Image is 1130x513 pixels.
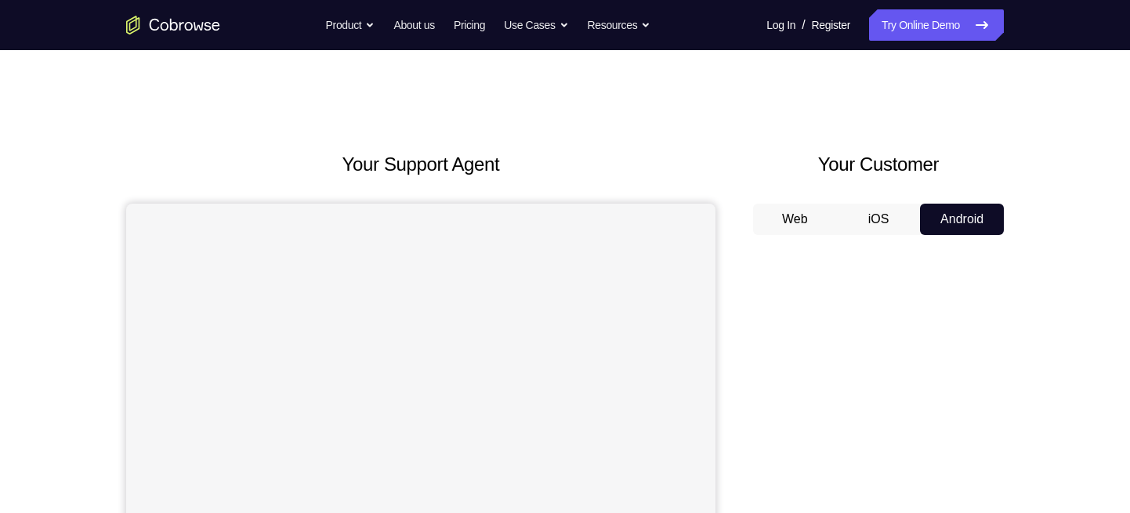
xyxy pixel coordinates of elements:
[393,9,434,41] a: About us
[504,9,568,41] button: Use Cases
[126,150,715,179] h2: Your Support Agent
[326,9,375,41] button: Product
[454,9,485,41] a: Pricing
[753,150,1004,179] h2: Your Customer
[766,9,795,41] a: Log In
[802,16,805,34] span: /
[920,204,1004,235] button: Android
[812,9,850,41] a: Register
[869,9,1004,41] a: Try Online Demo
[126,16,220,34] a: Go to the home page
[837,204,921,235] button: iOS
[753,204,837,235] button: Web
[588,9,651,41] button: Resources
